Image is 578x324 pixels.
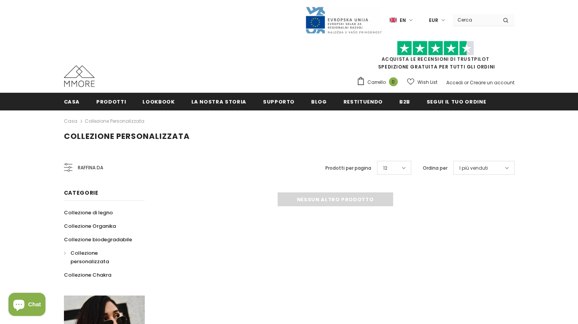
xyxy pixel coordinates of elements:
span: Collezione Chakra [64,271,111,279]
a: Lookbook [142,93,174,110]
a: Blog [311,93,327,110]
span: EUR [429,17,438,24]
span: Carrello [367,78,386,86]
a: supporto [263,93,295,110]
a: Prodotti [96,93,126,110]
a: Wish List [407,75,437,89]
span: Collezione di legno [64,209,113,216]
a: Casa [64,117,77,126]
a: Collezione di legno [64,206,113,219]
a: Accedi [446,79,463,86]
span: Categorie [64,189,99,197]
span: Collezione personalizzata [64,131,190,142]
span: Collezione biodegradabile [64,236,132,243]
span: en [400,17,406,24]
span: Raffina da [78,164,103,172]
img: Fidati di Pilot Stars [397,41,474,56]
a: Collezione biodegradabile [64,233,132,246]
span: Blog [311,98,327,105]
a: Restituendo [343,93,383,110]
a: Creare un account [470,79,514,86]
a: Acquista le recensioni di TrustPilot [382,56,489,62]
span: Collezione Organika [64,222,116,230]
span: Wish List [417,78,437,86]
span: 0 [389,77,398,86]
span: Lookbook [142,98,174,105]
input: Search Site [453,14,497,25]
span: La nostra storia [191,98,246,105]
a: Collezione personalizzata [64,246,136,268]
span: Restituendo [343,98,383,105]
span: Casa [64,98,80,105]
a: Javni Razpis [305,17,382,23]
img: i-lang-1.png [390,17,397,23]
label: Ordina per [423,164,447,172]
span: 12 [383,164,387,172]
a: La nostra storia [191,93,246,110]
a: Collezione Chakra [64,268,111,282]
span: or [464,79,469,86]
label: Prodotti per pagina [325,164,371,172]
a: Collezione personalizzata [85,118,144,124]
a: Segui il tuo ordine [427,93,486,110]
span: Segui il tuo ordine [427,98,486,105]
span: I più venduti [459,164,488,172]
a: Collezione Organika [64,219,116,233]
a: Casa [64,93,80,110]
span: SPEDIZIONE GRATUITA PER TUTTI GLI ORDINI [357,44,514,70]
span: B2B [399,98,410,105]
span: Collezione personalizzata [70,249,109,265]
span: Prodotti [96,98,126,105]
a: Carrello 0 [357,77,402,88]
inbox-online-store-chat: Shopify online store chat [6,293,48,318]
a: B2B [399,93,410,110]
span: supporto [263,98,295,105]
img: Javni Razpis [305,6,382,34]
img: Casi MMORE [64,65,95,87]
